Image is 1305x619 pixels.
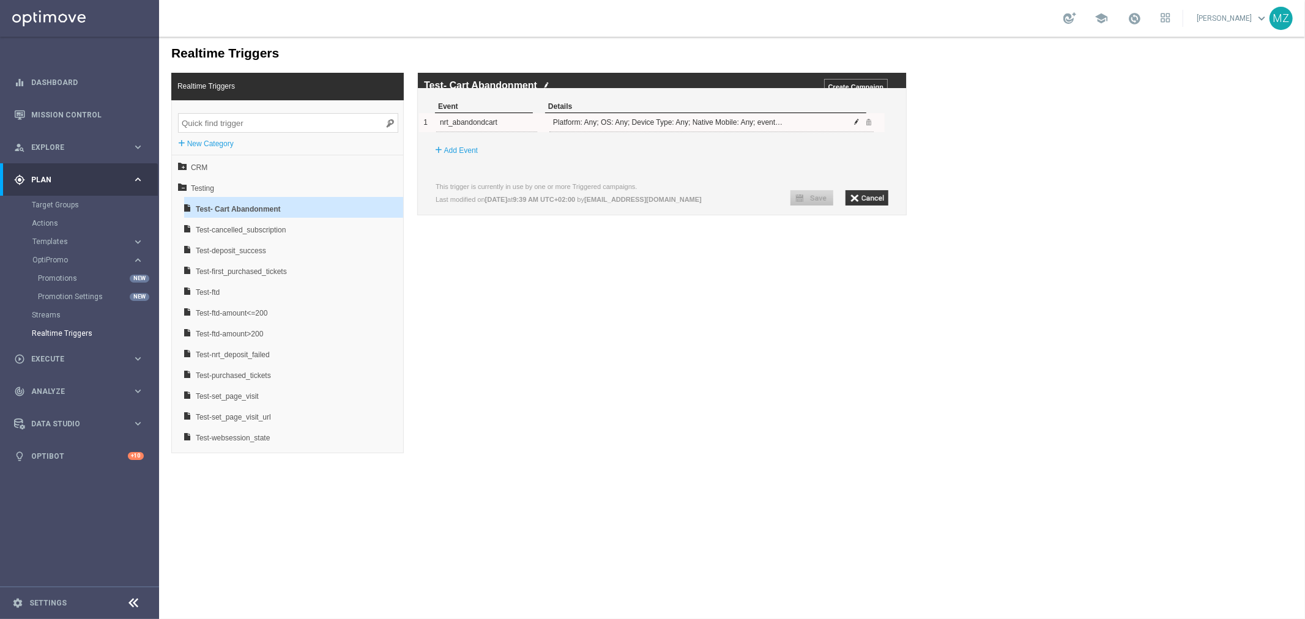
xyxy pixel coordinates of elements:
[132,353,144,365] i: keyboard_arrow_right
[32,324,158,343] div: Realtime Triggers
[37,405,168,413] div: Test-websession_state
[14,386,25,397] i: track_changes
[37,391,168,412] span: Test-websession_state
[37,176,168,185] div: Test- Cart Abandonment
[1255,12,1268,25] span: keyboard_arrow_down
[13,354,144,364] button: play_circle_outline Execute keyboard_arrow_right
[14,66,144,98] div: Dashboard
[13,143,144,152] button: person_search Explore keyboard_arrow_right
[130,275,149,283] div: NEW
[277,146,478,154] label: This trigger is currently in use by one or more Triggered campaigns.
[132,418,144,429] i: keyboard_arrow_right
[354,159,416,166] b: 9:39 AM UTC+02:00
[31,388,132,395] span: Analyze
[31,98,144,131] a: Mission Control
[28,101,75,113] label: New Category
[29,599,67,607] a: Settings
[14,77,25,88] i: equalizer
[32,141,167,162] span: Testing
[32,256,120,264] span: OptiPromo
[32,256,132,264] div: OptiPromo
[265,43,378,54] label: Test- Cart Abandonment
[14,451,25,462] i: lightbulb
[37,204,168,224] span: Test-deposit_success
[130,293,149,301] div: NEW
[326,159,348,166] b: [DATE]
[132,236,144,248] i: keyboard_arrow_right
[37,224,168,245] span: Test-first_purchased_tickets
[276,107,283,119] label: +
[705,81,713,89] span: Delete
[37,245,168,266] span: Test-ftd
[260,76,269,95] div: 1
[19,100,26,113] label: +
[32,328,127,338] a: Realtime Triggers
[37,183,168,204] span: Test-cancelled_subscription
[37,218,168,226] div: Test-deposit_success
[37,370,168,391] span: Test-set_page_visit_url
[37,266,168,287] span: Test-ftd-amount<=200
[384,45,390,53] img: edit_white.png
[281,76,379,95] div: nrt_abandondcart
[12,598,23,609] i: settings
[13,110,144,120] button: Mission Control
[31,176,132,183] span: Plan
[13,419,144,429] button: Data Studio keyboard_arrow_right
[31,144,132,151] span: Explore
[13,451,144,461] button: lightbulb Optibot +10
[14,418,132,429] div: Data Studio
[1195,9,1270,28] a: [PERSON_NAME]keyboard_arrow_down
[32,218,127,228] a: Actions
[37,287,168,308] span: Test-ftd-amount>200
[14,354,25,365] i: play_circle_outline
[32,238,132,245] div: Templates
[13,78,144,87] button: equalizer Dashboard
[37,349,168,370] span: Test-set_page_visit
[37,239,168,247] div: Test-first_purchased_tickets
[694,81,702,89] span: Edit
[37,162,168,183] span: Test- Cart Abandonment
[665,42,729,57] input: Create Campaign
[31,66,144,98] a: Dashboard
[32,238,120,245] span: Templates
[13,387,144,396] div: track_changes Analyze keyboard_arrow_right
[1270,7,1293,30] div: MZ
[132,385,144,397] i: keyboard_arrow_right
[38,269,158,287] div: Promotions
[132,174,144,185] i: keyboard_arrow_right
[32,255,144,265] button: OptiPromo keyboard_arrow_right
[37,308,168,328] span: Test-nrt_deposit_failed
[38,273,127,283] a: Promotions
[132,254,144,266] i: keyboard_arrow_right
[32,310,127,320] a: Streams
[14,142,25,153] i: person_search
[1095,12,1108,25] span: school
[37,197,168,206] div: Test-cancelled_subscription
[14,440,144,472] div: Optibot
[32,214,158,232] div: Actions
[32,306,158,324] div: Streams
[132,141,144,153] i: keyboard_arrow_right
[32,232,158,251] div: Templates
[391,76,624,95] div: Platform: Any; OS: Any; Device Type: Any; Native Mobile: Any; event_channel_ll: Any; event_appweb...
[38,292,127,302] a: Promotion Settings
[12,39,82,60] span: Realtime Triggers
[31,420,132,428] span: Data Studio
[13,175,144,185] div: gps_fixed Plan keyboard_arrow_right
[32,237,144,246] button: Templates keyboard_arrow_right
[37,280,168,289] div: Test-ftd-amount<=200
[32,251,158,306] div: OptiPromo
[386,64,707,76] div: Details
[31,355,132,363] span: Execute
[14,174,132,185] div: Plan
[32,120,167,141] span: CRM
[37,322,168,330] div: Test-nrt_deposit_failed
[14,354,132,365] div: Execute
[38,287,158,306] div: Promotion Settings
